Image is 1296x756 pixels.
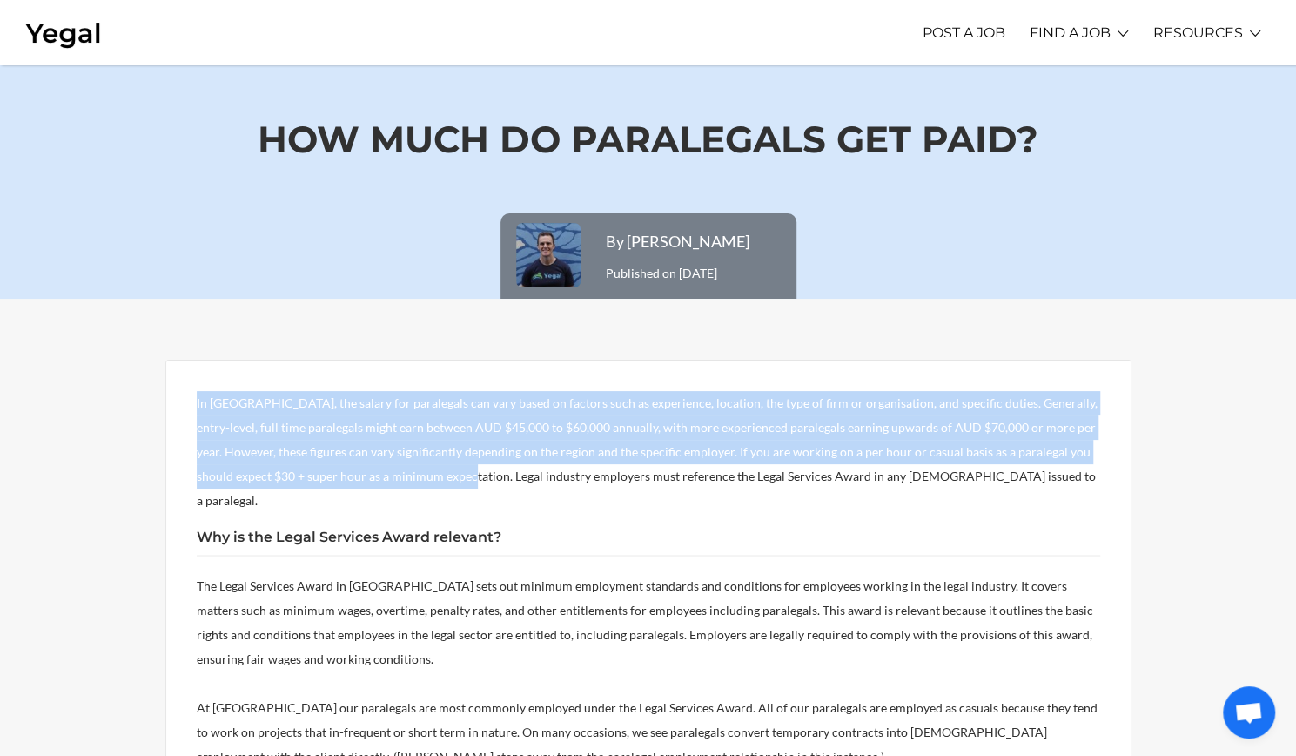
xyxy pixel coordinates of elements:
span: Published on [DATE] [606,232,749,280]
span: In [GEOGRAPHIC_DATA], the salary for paralegals can vary based on factors such as experience, loc... [197,395,1098,508]
a: By [PERSON_NAME] [606,232,749,251]
a: Open chat [1223,686,1275,739]
a: FIND A JOB [1030,9,1111,57]
h1: How Much Do Paralegals Get Paid? [130,65,1166,213]
span: The Legal Services Award in [GEOGRAPHIC_DATA] sets out minimum employment standards and condition... [197,578,1093,666]
a: POST A JOB [923,9,1005,57]
img: Photo [514,220,583,290]
a: RESOURCES [1153,9,1243,57]
h2: Why is the Legal Services Award relevant? [197,530,1100,557]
